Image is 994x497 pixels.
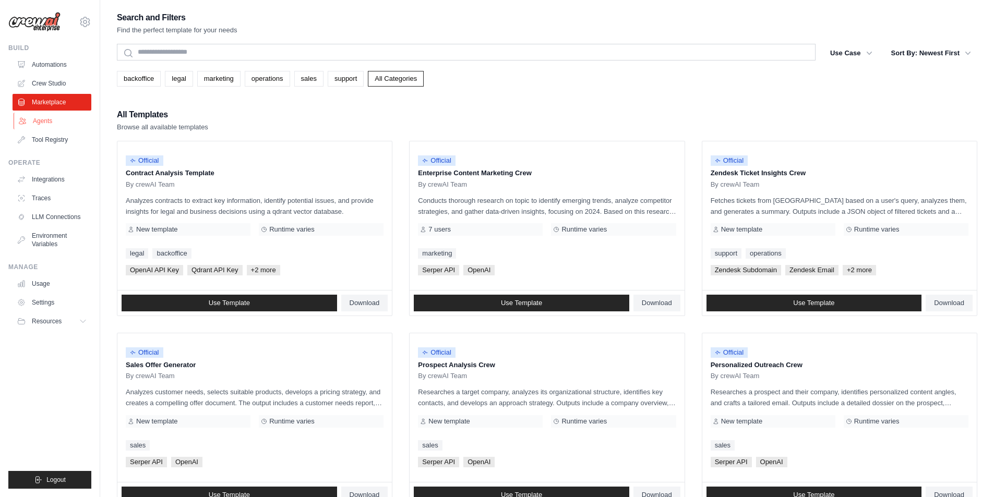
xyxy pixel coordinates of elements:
[561,417,607,426] span: Runtime varies
[418,457,459,467] span: Serper API
[721,225,762,234] span: New template
[152,248,191,259] a: backoffice
[418,180,467,189] span: By crewAI Team
[117,71,161,87] a: backoffice
[824,44,879,63] button: Use Case
[418,372,467,380] span: By crewAI Team
[8,12,61,32] img: Logo
[13,275,91,292] a: Usage
[341,295,388,311] a: Download
[136,225,177,234] span: New template
[418,347,456,358] span: Official
[854,417,900,426] span: Runtime varies
[561,225,607,234] span: Runtime varies
[418,360,676,370] p: Prospect Analysis Crew
[418,386,676,408] p: Researches a target company, analyzes its organizational structure, identifies key contacts, and ...
[13,294,91,311] a: Settings
[711,155,748,166] span: Official
[711,360,968,370] p: Personalized Outreach Crew
[368,71,424,87] a: All Categories
[463,457,495,467] span: OpenAI
[418,168,676,178] p: Enterprise Content Marketing Crew
[711,347,748,358] span: Official
[117,122,208,132] p: Browse all available templates
[14,113,92,129] a: Agents
[13,75,91,92] a: Crew Studio
[247,265,280,275] span: +2 more
[13,131,91,148] a: Tool Registry
[32,317,62,325] span: Resources
[501,299,542,307] span: Use Template
[8,159,91,167] div: Operate
[428,225,451,234] span: 7 users
[934,299,964,307] span: Download
[126,195,384,217] p: Analyzes contracts to extract key information, identify potential issues, and provide insights fo...
[418,440,442,451] a: sales
[165,71,193,87] a: legal
[711,195,968,217] p: Fetches tickets from [GEOGRAPHIC_DATA] based on a user's query, analyzes them, and generates a su...
[711,372,760,380] span: By crewAI Team
[885,44,977,63] button: Sort By: Newest First
[126,155,163,166] span: Official
[126,440,150,451] a: sales
[8,471,91,489] button: Logout
[711,440,735,451] a: sales
[463,265,495,275] span: OpenAI
[721,417,762,426] span: New template
[136,417,177,426] span: New template
[269,225,315,234] span: Runtime varies
[187,265,243,275] span: Qdrant API Key
[926,295,973,311] a: Download
[126,265,183,275] span: OpenAI API Key
[209,299,250,307] span: Use Template
[711,180,760,189] span: By crewAI Team
[126,180,175,189] span: By crewAI Team
[793,299,834,307] span: Use Template
[197,71,241,87] a: marketing
[711,168,968,178] p: Zendesk Ticket Insights Crew
[746,248,786,259] a: operations
[756,457,787,467] span: OpenAI
[854,225,900,234] span: Runtime varies
[785,265,839,275] span: Zendesk Email
[633,295,680,311] a: Download
[642,299,672,307] span: Download
[418,195,676,217] p: Conducts thorough research on topic to identify emerging trends, analyze competitor strategies, a...
[13,171,91,188] a: Integrations
[126,168,384,178] p: Contract Analysis Template
[711,248,741,259] a: support
[126,457,167,467] span: Serper API
[126,386,384,408] p: Analyzes customer needs, selects suitable products, develops a pricing strategy, and creates a co...
[428,417,470,426] span: New template
[418,248,456,259] a: marketing
[328,71,364,87] a: support
[418,155,456,166] span: Official
[117,107,208,122] h2: All Templates
[117,10,237,25] h2: Search and Filters
[294,71,324,87] a: sales
[126,360,384,370] p: Sales Offer Generator
[46,476,66,484] span: Logout
[711,457,752,467] span: Serper API
[126,372,175,380] span: By crewAI Team
[171,457,202,467] span: OpenAI
[126,347,163,358] span: Official
[126,248,148,259] a: legal
[13,227,91,252] a: Environment Variables
[711,386,968,408] p: Researches a prospect and their company, identifies personalized content angles, and crafts a tai...
[117,25,237,35] p: Find the perfect template for your needs
[414,295,629,311] a: Use Template
[13,94,91,111] a: Marketplace
[13,190,91,207] a: Traces
[8,263,91,271] div: Manage
[245,71,290,87] a: operations
[706,295,922,311] a: Use Template
[711,265,781,275] span: Zendesk Subdomain
[8,44,91,52] div: Build
[122,295,337,311] a: Use Template
[13,313,91,330] button: Resources
[843,265,876,275] span: +2 more
[13,209,91,225] a: LLM Connections
[350,299,380,307] span: Download
[13,56,91,73] a: Automations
